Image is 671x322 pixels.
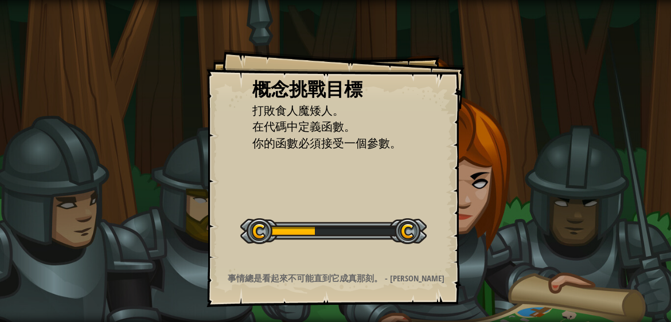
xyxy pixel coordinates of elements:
li: 在代碼中定義函數。 [238,119,416,135]
span: 打敗食人魔矮人。 [252,103,344,118]
strong: 事情總是看起來不可能直到它成真那刻。 - [PERSON_NAME] [228,272,444,284]
li: 打敗食人魔矮人。 [238,103,416,119]
span: 你的函數必須接受一個參數。 [252,135,401,151]
div: 概念挑戰目標 [252,76,419,103]
li: 你的函數必須接受一個參數。 [238,135,416,152]
span: 在代碼中定義函數。 [252,119,356,134]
